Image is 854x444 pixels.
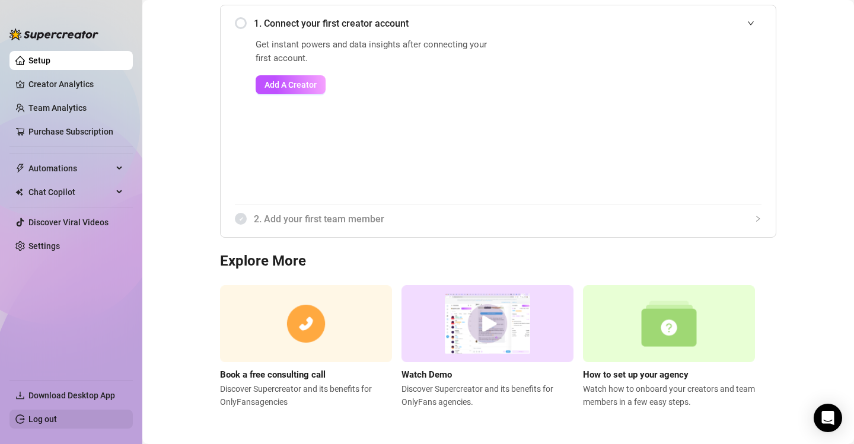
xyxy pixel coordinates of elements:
[28,159,113,178] span: Automations
[28,56,50,65] a: Setup
[15,164,25,173] span: thunderbolt
[220,252,776,271] h3: Explore More
[15,188,23,196] img: Chat Copilot
[747,20,754,27] span: expanded
[583,382,755,408] span: Watch how to onboard your creators and team members in a few easy steps.
[401,369,452,380] strong: Watch Demo
[28,103,87,113] a: Team Analytics
[256,75,326,94] button: Add A Creator
[256,38,495,66] span: Get instant powers and data insights after connecting your first account.
[220,369,326,380] strong: Book a free consulting call
[220,285,392,363] img: consulting call
[254,16,761,31] span: 1. Connect your first creator account
[254,212,761,226] span: 2. Add your first team member
[814,404,842,432] div: Open Intercom Messenger
[28,75,123,94] a: Creator Analytics
[583,285,755,408] a: How to set up your agencyWatch how to onboard your creators and team members in a few easy steps.
[401,285,573,408] a: Watch DemoDiscover Supercreator and its benefits for OnlyFans agencies.
[583,285,755,363] img: setup agency guide
[28,241,60,251] a: Settings
[583,369,689,380] strong: How to set up your agency
[524,38,761,190] iframe: Add Creators
[256,75,495,94] a: Add A Creator
[220,285,392,408] a: Book a free consulting callDiscover Supercreator and its benefits for OnlyFansagencies
[28,414,57,424] a: Log out
[401,285,573,363] img: supercreator demo
[265,80,317,90] span: Add A Creator
[28,218,109,227] a: Discover Viral Videos
[9,28,98,40] img: logo-BBDzfeDw.svg
[220,382,392,408] span: Discover Supercreator and its benefits for OnlyFans agencies
[28,183,113,202] span: Chat Copilot
[28,122,123,141] a: Purchase Subscription
[15,391,25,400] span: download
[235,205,761,234] div: 2. Add your first team member
[754,215,761,222] span: collapsed
[401,382,573,408] span: Discover Supercreator and its benefits for OnlyFans agencies.
[28,391,115,400] span: Download Desktop App
[235,9,761,38] div: 1. Connect your first creator account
